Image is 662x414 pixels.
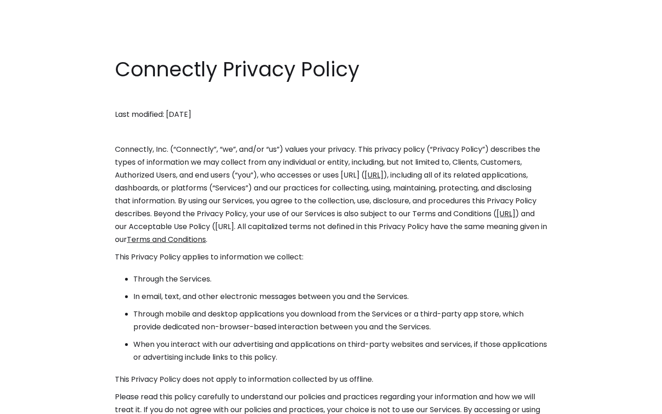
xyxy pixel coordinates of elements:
[133,273,547,286] li: Through the Services.
[115,91,547,103] p: ‍
[133,290,547,303] li: In email, text, and other electronic messages between you and the Services.
[115,251,547,264] p: This Privacy Policy applies to information we collect:
[115,126,547,138] p: ‍
[127,234,206,245] a: Terms and Conditions
[18,398,55,411] ul: Language list
[115,373,547,386] p: This Privacy Policy does not apply to information collected by us offline.
[115,143,547,246] p: Connectly, Inc. (“Connectly”, “we”, and/or “us”) values your privacy. This privacy policy (“Priva...
[133,338,547,364] li: When you interact with our advertising and applications on third-party websites and services, if ...
[9,397,55,411] aside: Language selected: English
[133,308,547,333] li: Through mobile and desktop applications you download from the Services or a third-party app store...
[496,208,515,219] a: [URL]
[365,170,383,180] a: [URL]
[115,108,547,121] p: Last modified: [DATE]
[115,55,547,84] h1: Connectly Privacy Policy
